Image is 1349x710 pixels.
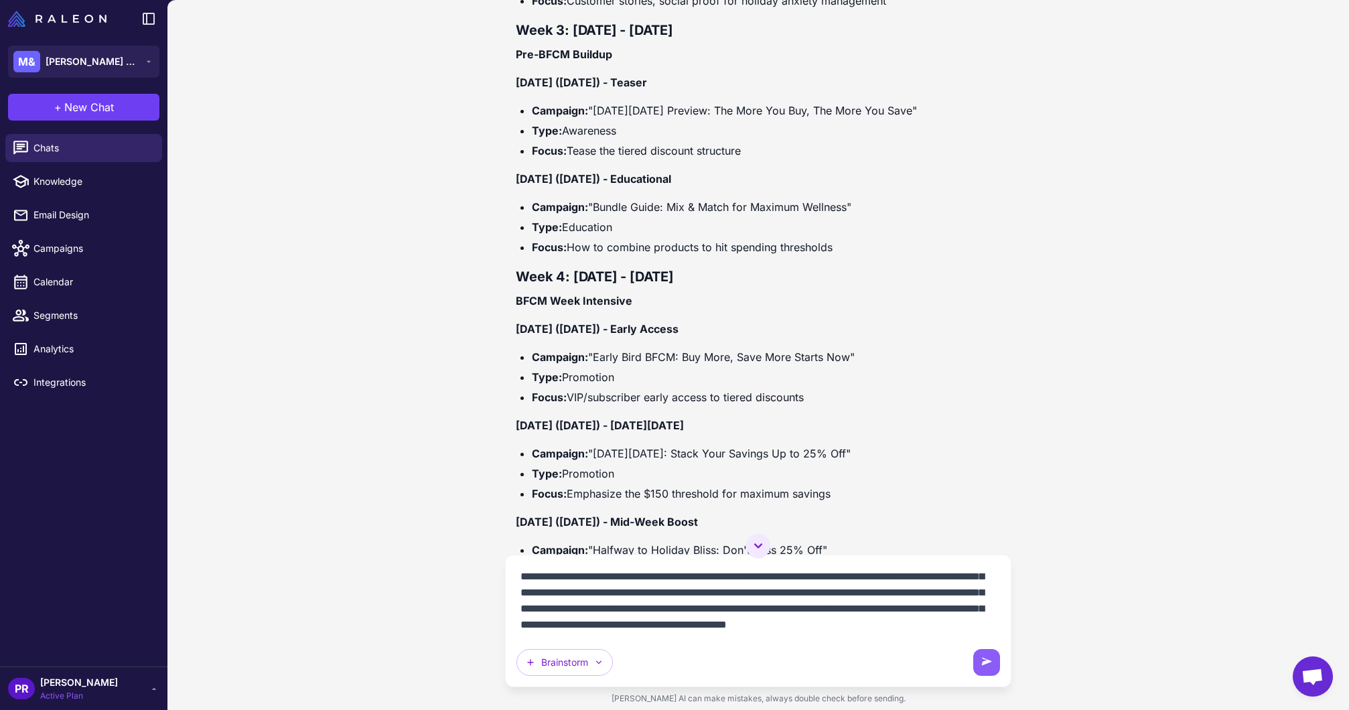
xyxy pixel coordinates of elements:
a: Knowledge [5,167,162,196]
a: Segments [5,301,162,330]
button: +New Chat [8,94,159,121]
strong: Type: [532,220,562,234]
a: Email Design [5,201,162,229]
a: Integrations [5,368,162,397]
span: Integrations [33,375,151,390]
strong: Focus: [532,240,567,254]
strong: Pre-BFCM Buildup [516,48,612,61]
span: Knowledge [33,174,151,189]
li: "Early Bird BFCM: Buy More, Save More Starts Now" [532,348,1000,366]
strong: Campaign: [532,350,588,364]
span: Active Plan [40,690,118,702]
a: Analytics [5,335,162,363]
li: Promotion [532,465,1000,482]
li: "Bundle Guide: Mix & Match for Maximum Wellness" [532,198,1000,216]
span: New Chat [64,99,114,115]
button: M&[PERSON_NAME] & [PERSON_NAME] [8,46,159,78]
li: How to combine products to hit spending thresholds [532,238,1000,256]
strong: [DATE] ([DATE]) - Teaser [516,76,647,89]
li: "Halfway to Holiday Bliss: Don't Miss 25% Off" [532,541,1000,559]
li: VIP/subscriber early access to tiered discounts [532,388,1000,406]
span: Email Design [33,208,151,222]
strong: Type: [532,124,562,137]
li: Promotion [532,368,1000,386]
strong: Type: [532,467,562,480]
strong: Type: [532,370,562,384]
div: PR [8,678,35,699]
li: Education [532,218,1000,236]
img: Raleon Logo [8,11,106,27]
strong: Focus: [532,144,567,157]
span: [PERSON_NAME] & [PERSON_NAME] [46,54,139,69]
span: Segments [33,308,151,323]
span: [PERSON_NAME] [40,675,118,690]
strong: Campaign: [532,543,588,557]
div: Open chat [1293,656,1333,697]
strong: [DATE] ([DATE]) - Early Access [516,322,679,336]
span: Chats [33,141,151,155]
strong: Week 3: [DATE] - [DATE] [516,22,672,38]
a: Chats [5,134,162,162]
span: Campaigns [33,241,151,256]
div: [PERSON_NAME] AI can make mistakes, always double check before sending. [505,687,1011,710]
span: + [54,99,62,115]
li: Tease the tiered discount structure [532,142,1000,159]
strong: Campaign: [532,104,588,117]
a: Campaigns [5,234,162,263]
li: "[DATE][DATE]: Stack Your Savings Up to 25% Off" [532,445,1000,462]
strong: BFCM Week Intensive [516,294,632,307]
strong: [DATE] ([DATE]) - Educational [516,172,671,186]
strong: Campaign: [532,447,588,460]
a: Calendar [5,268,162,296]
a: Raleon Logo [8,11,112,27]
li: Awareness [532,122,1000,139]
strong: Focus: [532,487,567,500]
strong: Focus: [532,390,567,404]
li: Emphasize the $150 threshold for maximum savings [532,485,1000,502]
li: "[DATE][DATE] Preview: The More You Buy, The More You Save" [532,102,1000,119]
span: Analytics [33,342,151,356]
strong: [DATE] ([DATE]) - Mid-Week Boost [516,515,698,528]
button: Brainstorm [516,649,613,676]
strong: Campaign: [532,200,588,214]
span: Calendar [33,275,151,289]
strong: Week 4: [DATE] - [DATE] [516,269,673,285]
div: M& [13,51,40,72]
strong: [DATE] ([DATE]) - [DATE][DATE] [516,419,684,432]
